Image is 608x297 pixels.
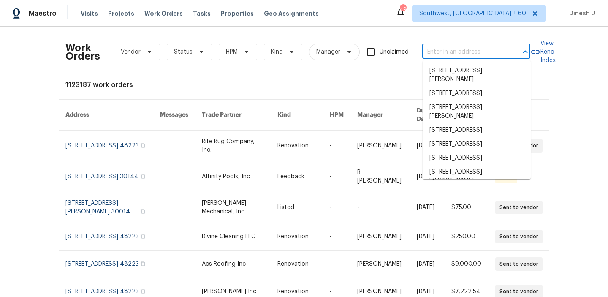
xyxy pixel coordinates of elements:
span: Unclaimed [380,48,409,57]
th: HPM [323,100,350,131]
span: Southwest, [GEOGRAPHIC_DATA] + 60 [419,9,526,18]
td: [PERSON_NAME] [350,251,410,278]
span: Dinesh U [566,9,595,18]
th: Kind [271,100,323,131]
th: Due Date [410,100,444,131]
th: Trade Partner [195,100,270,131]
span: Maestro [29,9,57,18]
button: Copy Address [139,287,147,295]
td: Divine Cleaning LLC [195,223,270,251]
li: [STREET_ADDRESS][PERSON_NAME] [423,165,531,188]
h2: Work Orders [65,44,100,60]
td: - [323,251,350,278]
span: Projects [108,9,134,18]
span: Status [174,48,193,56]
li: [STREET_ADDRESS][PERSON_NAME] [423,101,531,123]
td: [PERSON_NAME] [350,131,410,161]
td: - [323,192,350,223]
input: Enter in an address [422,46,507,59]
span: Properties [221,9,254,18]
li: [STREET_ADDRESS] [423,151,531,165]
span: Geo Assignments [264,9,319,18]
td: Renovation [271,223,323,251]
button: Copy Address [139,232,147,240]
button: Copy Address [139,142,147,149]
td: Affinity Pools, Inc [195,161,270,192]
button: Close [519,46,531,58]
span: Manager [316,48,340,56]
span: Visits [81,9,98,18]
span: Work Orders [144,9,183,18]
li: [STREET_ADDRESS][PERSON_NAME] [423,64,531,87]
th: Manager [350,100,410,131]
td: - [323,223,350,251]
td: Renovation [271,251,323,278]
span: Kind [271,48,283,56]
li: [STREET_ADDRESS] [423,87,531,101]
td: [PERSON_NAME] [350,223,410,251]
td: - [323,161,350,192]
td: Feedback [271,161,323,192]
th: Address [59,100,153,131]
li: [STREET_ADDRESS] [423,123,531,137]
td: Renovation [271,131,323,161]
span: Tasks [193,11,211,16]
li: [STREET_ADDRESS] [423,137,531,151]
span: HPM [226,48,238,56]
td: Rite Rug Company, Inc. [195,131,270,161]
a: View Reno Index [530,39,556,65]
button: Copy Address [139,172,147,180]
div: 1123187 work orders [65,81,543,89]
td: - [350,192,410,223]
td: [PERSON_NAME] Mechanical, Inc [195,192,270,223]
th: Messages [153,100,195,131]
button: Copy Address [139,207,147,215]
div: 496 [400,5,406,14]
td: Acs Roofing Inc [195,251,270,278]
td: - [323,131,350,161]
span: Vendor [121,48,141,56]
button: Copy Address [139,260,147,267]
td: Listed [271,192,323,223]
td: R [PERSON_NAME] [350,161,410,192]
